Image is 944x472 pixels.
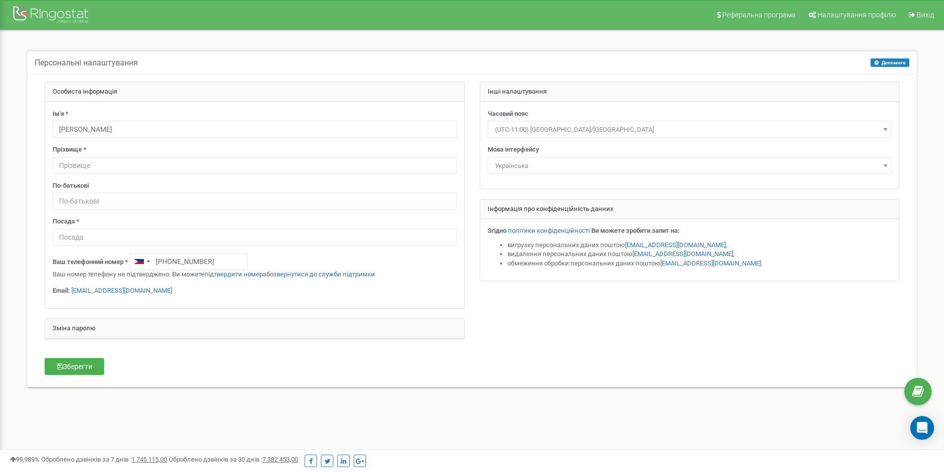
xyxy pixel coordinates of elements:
[480,82,899,102] div: Інші налаштування
[53,258,128,267] label: Ваш телефонний номер *
[53,157,457,174] input: Прізвище
[507,250,892,259] li: видалення персональних даних поштою ,
[204,270,263,278] a: підтвердити номер
[53,270,457,279] p: Ваш номер телефону не підтверджено. Ви можете або
[917,11,934,19] span: Вихід
[632,250,733,258] a: [EMAIL_ADDRESS][DOMAIN_NAME]
[53,121,457,138] input: Ім'я
[722,11,796,19] span: Реферальна програма
[53,229,457,246] input: Посада
[910,416,934,440] div: Open Intercom Messenger
[488,227,506,234] strong: Згідно
[129,253,248,270] input: +1-800-555-55-55
[488,157,892,174] span: Українська
[45,82,464,102] div: Особиста інформація
[169,456,298,463] span: Оброблено дзвінків за 30 днів :
[491,159,888,173] span: Українська
[71,287,172,294] a: [EMAIL_ADDRESS][DOMAIN_NAME]
[131,456,167,463] u: 1 745 115,00
[53,217,79,226] label: Посада *
[491,123,888,137] span: (UTC-11:00) Pacific/Midway
[262,456,298,463] u: 7 382 453,00
[818,11,896,19] span: Налаштування профілю
[508,227,590,234] a: політики конфіденційності
[53,109,68,119] label: Ім'я *
[45,319,464,339] div: Зміна паролю
[41,456,167,463] span: Оброблено дзвінків за 7 днів :
[273,270,375,278] a: звернутися до служби підтримки
[507,259,892,268] li: обмеження обробки персональних даних поштою .
[660,260,761,267] a: [EMAIL_ADDRESS][DOMAIN_NAME]
[45,358,104,375] button: Зберегти
[488,145,539,155] label: Мова інтерфейсу
[53,145,86,155] label: Прізвище *
[35,58,138,67] h5: Персональні налаштування
[53,287,70,294] strong: Email:
[488,109,528,119] label: Часовий пояс
[53,193,457,210] input: По-батькові
[871,58,909,67] button: Допомога
[10,456,40,463] span: 99,989%
[53,181,89,191] label: По-батькові
[130,254,153,269] div: Telephone country code
[488,121,892,138] span: (UTC-11:00) Pacific/Midway
[480,200,899,219] div: Інформація про конфіденційність данних
[591,227,680,234] strong: Ви можете зробити запит на:
[507,241,892,250] li: вигрузку персональних даних поштою ,
[625,241,726,249] a: [EMAIL_ADDRESS][DOMAIN_NAME]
